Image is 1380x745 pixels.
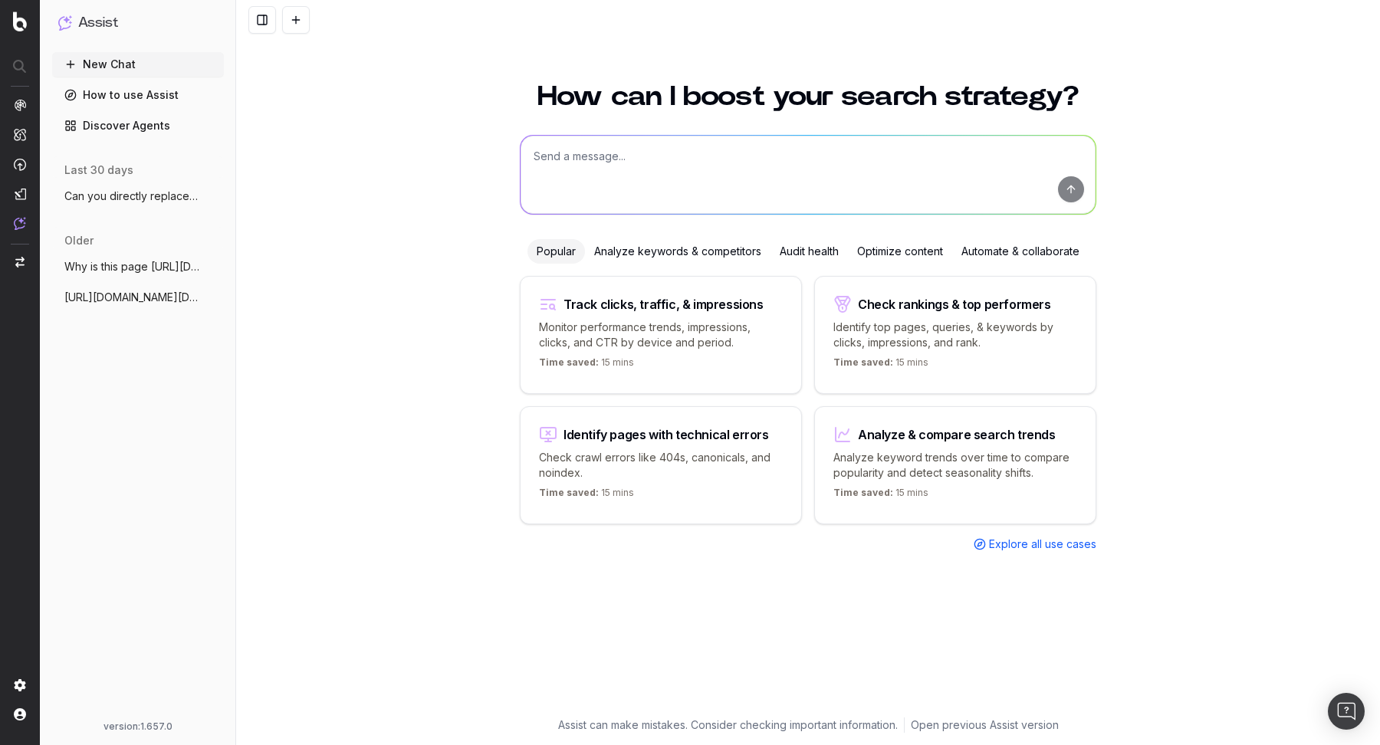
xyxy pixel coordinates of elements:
[1328,693,1365,730] div: Open Intercom Messenger
[14,708,26,720] img: My account
[58,720,218,733] div: version: 1.657.0
[848,239,952,264] div: Optimize content
[64,233,94,248] span: older
[78,12,118,34] h1: Assist
[539,356,599,368] span: Time saved:
[974,537,1096,552] a: Explore all use cases
[563,428,769,441] div: Identify pages with technical errors
[558,717,898,733] p: Assist can make mistakes. Consider checking important information.
[14,679,26,691] img: Setting
[520,83,1096,110] h1: How can I boost your search strategy?
[15,257,25,267] img: Switch project
[539,356,634,375] p: 15 mins
[14,99,26,111] img: Analytics
[64,259,199,274] span: Why is this page [URL][DOMAIN_NAME]
[539,320,783,350] p: Monitor performance trends, impressions, clicks, and CTR by device and period.
[833,487,928,505] p: 15 mins
[539,487,634,505] p: 15 mins
[14,128,26,141] img: Intelligence
[770,239,848,264] div: Audit health
[833,450,1077,481] p: Analyze keyword trends over time to compare popularity and detect seasonality shifts.
[14,188,26,200] img: Studio
[58,15,72,30] img: Assist
[64,290,199,305] span: [URL][DOMAIN_NAME][DOMAIN_NAME]
[858,428,1056,441] div: Analyze & compare search trends
[64,189,199,204] span: Can you directly replace my 301s with th
[539,450,783,481] p: Check crawl errors like 404s, canonicals, and noindex.
[858,298,1051,310] div: Check rankings & top performers
[58,12,218,34] button: Assist
[833,320,1077,350] p: Identify top pages, queries, & keywords by clicks, impressions, and rank.
[952,239,1089,264] div: Automate & collaborate
[52,254,224,279] button: Why is this page [URL][DOMAIN_NAME]
[14,158,26,171] img: Activation
[52,113,224,138] a: Discover Agents
[52,83,224,107] a: How to use Assist
[527,239,585,264] div: Popular
[52,285,224,310] button: [URL][DOMAIN_NAME][DOMAIN_NAME]
[52,52,224,77] button: New Chat
[833,356,928,375] p: 15 mins
[563,298,764,310] div: Track clicks, traffic, & impressions
[833,356,893,368] span: Time saved:
[585,239,770,264] div: Analyze keywords & competitors
[989,537,1096,552] span: Explore all use cases
[52,184,224,208] button: Can you directly replace my 301s with th
[14,217,26,230] img: Assist
[833,487,893,498] span: Time saved:
[13,11,27,31] img: Botify logo
[539,487,599,498] span: Time saved:
[911,717,1059,733] a: Open previous Assist version
[64,162,133,178] span: last 30 days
